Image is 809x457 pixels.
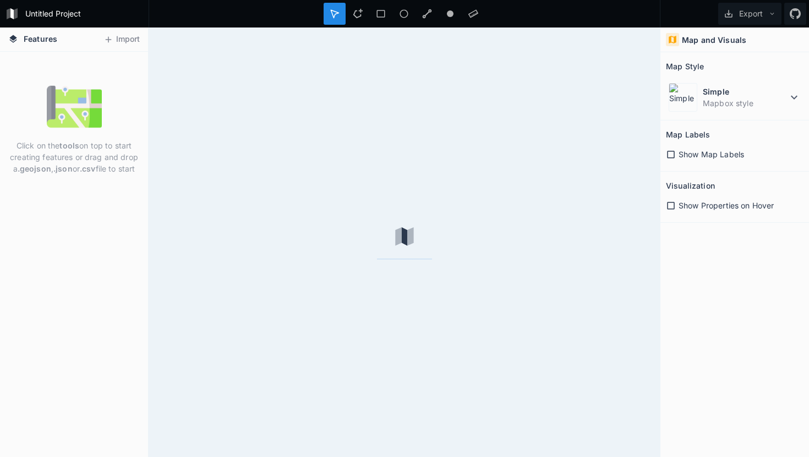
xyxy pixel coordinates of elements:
p: Click on the on top to start creating features or drag and drop a , or file to start [8,140,140,174]
strong: .geojson [18,164,51,173]
h2: Visualization [666,177,715,194]
span: Show Properties on Hover [679,200,774,211]
img: Simple [669,83,697,112]
h4: Map and Visuals [682,34,746,46]
strong: .json [53,164,73,173]
dd: Mapbox style [703,97,788,109]
h2: Map Style [666,58,704,75]
span: Show Map Labels [679,148,744,160]
h2: Map Labels [666,126,710,143]
span: Features [24,33,57,45]
button: Import [98,31,145,48]
strong: tools [59,141,79,150]
img: empty [47,79,102,134]
dt: Simple [703,86,788,97]
button: Export [718,3,781,25]
strong: .csv [80,164,96,173]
